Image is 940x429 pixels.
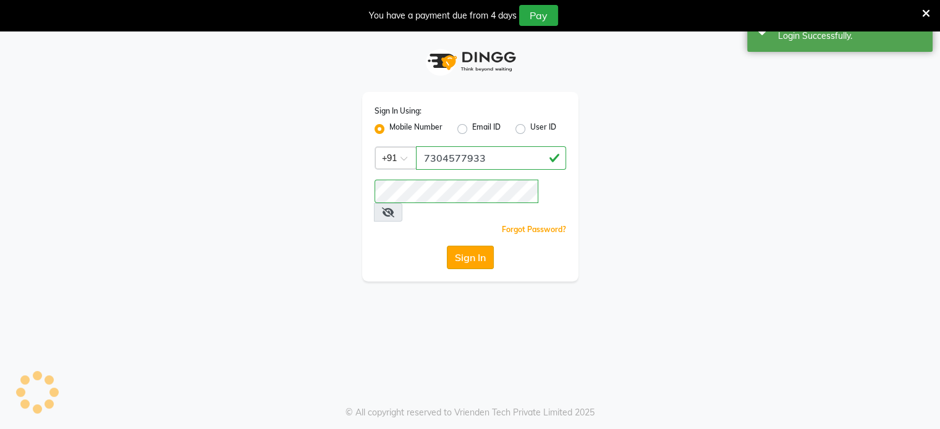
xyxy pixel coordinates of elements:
label: Sign In Using: [375,106,421,117]
a: Forgot Password? [502,225,566,234]
button: Pay [519,5,558,26]
input: Username [375,180,538,203]
input: Username [416,146,566,170]
label: Email ID [472,122,501,136]
label: User ID [530,122,556,136]
div: Login Successfully. [778,30,923,43]
button: Sign In [447,246,494,269]
label: Mobile Number [389,122,442,136]
div: You have a payment due from 4 days [369,9,517,22]
img: logo1.svg [421,43,520,80]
